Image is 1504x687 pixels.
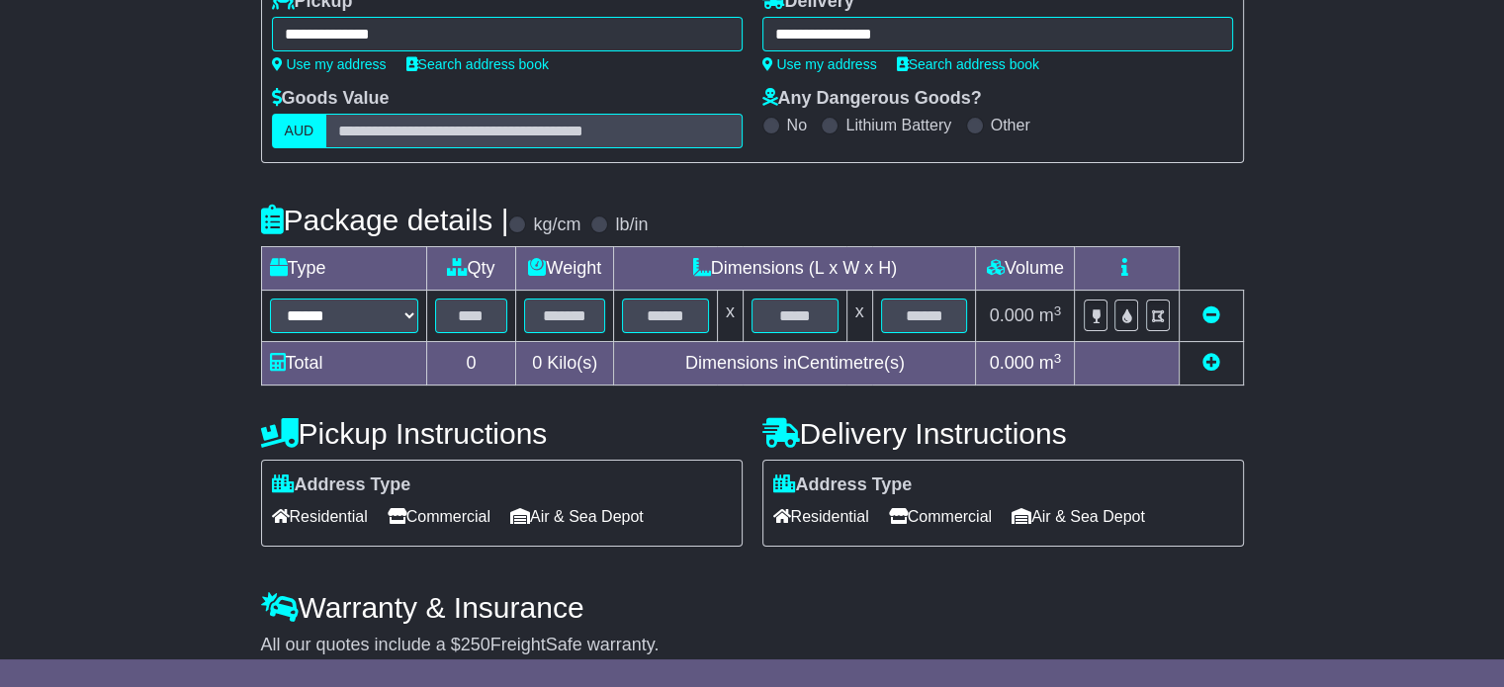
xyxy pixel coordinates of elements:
span: 0.000 [990,305,1034,325]
label: Goods Value [272,88,390,110]
td: Total [261,342,426,386]
label: Any Dangerous Goods? [762,88,982,110]
label: AUD [272,114,327,148]
td: Kilo(s) [516,342,614,386]
h4: Warranty & Insurance [261,591,1244,624]
h4: Package details | [261,204,509,236]
td: Volume [976,247,1075,291]
sup: 3 [1054,351,1062,366]
td: Qty [426,247,516,291]
td: Dimensions in Centimetre(s) [614,342,976,386]
td: Type [261,247,426,291]
label: lb/in [615,215,648,236]
span: Residential [773,501,869,532]
td: 0 [426,342,516,386]
span: m [1039,353,1062,373]
label: Address Type [272,474,411,496]
label: kg/cm [533,215,580,236]
label: Address Type [773,474,913,496]
label: No [787,116,807,134]
span: 250 [461,635,490,654]
div: All our quotes include a $ FreightSafe warranty. [261,635,1244,656]
span: Air & Sea Depot [1012,501,1145,532]
span: Air & Sea Depot [510,501,644,532]
a: Search address book [406,56,549,72]
td: Dimensions (L x W x H) [614,247,976,291]
a: Use my address [272,56,387,72]
a: Add new item [1202,353,1220,373]
span: 0 [532,353,542,373]
td: Weight [516,247,614,291]
span: 0.000 [990,353,1034,373]
sup: 3 [1054,303,1062,318]
td: x [717,291,743,342]
span: Commercial [889,501,992,532]
label: Other [991,116,1030,134]
h4: Delivery Instructions [762,417,1244,450]
span: Commercial [388,501,490,532]
td: x [846,291,872,342]
a: Search address book [897,56,1039,72]
label: Lithium Battery [845,116,951,134]
span: Residential [272,501,368,532]
a: Remove this item [1202,305,1220,325]
a: Use my address [762,56,877,72]
span: m [1039,305,1062,325]
h4: Pickup Instructions [261,417,743,450]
